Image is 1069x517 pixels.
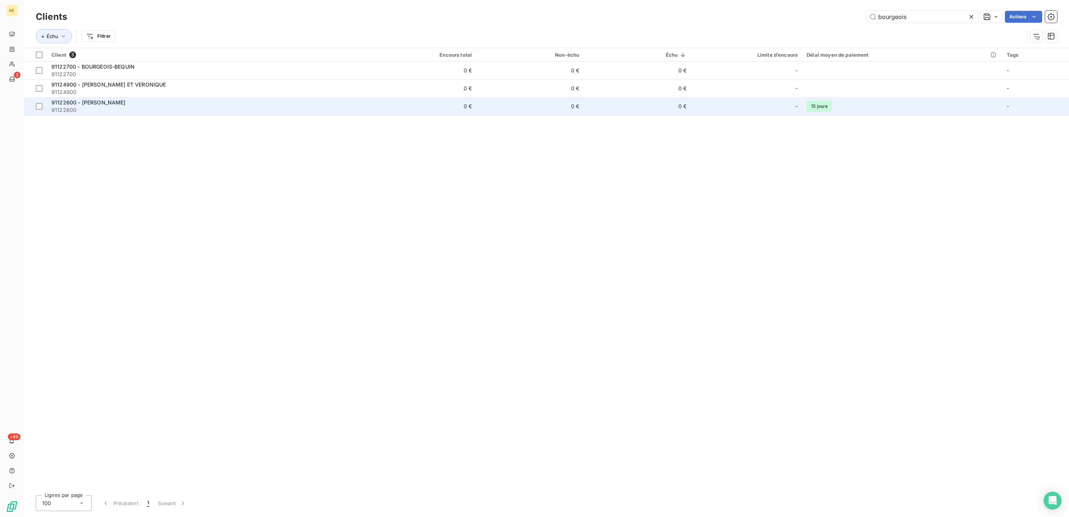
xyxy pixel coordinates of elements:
span: - [1007,103,1009,109]
div: Échu [588,52,687,58]
button: Actions [1005,11,1042,23]
span: 91122700 [51,70,365,78]
div: Tags [1007,52,1065,58]
h3: Clients [36,10,67,23]
div: Délai moyen de paiement [807,52,998,58]
span: 3 [14,72,21,78]
span: - [1007,85,1009,91]
span: 3 [69,51,76,58]
div: AE [6,4,18,16]
button: Suivant [154,495,191,511]
div: Limite d’encours [696,52,798,58]
span: 91122700 - BOURGEOIS-BEQUIN [51,63,135,70]
td: 0 € [476,79,584,97]
span: Échu [47,33,58,39]
td: 0 € [476,62,584,79]
span: 91124900 - [PERSON_NAME] ET VERONIQUE [51,81,166,88]
button: Filtrer [81,30,116,42]
button: Échu [36,29,72,43]
span: 1 [147,499,149,507]
span: - [795,67,798,74]
span: 91122600 - [PERSON_NAME] [51,99,126,106]
input: Rechercher [866,11,978,23]
button: Précédent [98,495,143,511]
td: 0 € [476,97,584,115]
td: 0 € [584,62,691,79]
span: - [795,85,798,92]
span: 91122600 [51,106,365,114]
span: - [1007,67,1009,73]
td: 0 € [369,97,476,115]
div: Non-échu [481,52,579,58]
td: 0 € [584,79,691,97]
button: 1 [143,495,154,511]
span: 15 jours [807,101,832,112]
div: Encours total [373,52,472,58]
td: 0 € [369,62,476,79]
span: - [795,103,798,110]
span: 100 [42,499,51,507]
td: 0 € [369,79,476,97]
span: +99 [8,433,21,440]
img: Logo LeanPay [6,501,18,513]
div: Open Intercom Messenger [1044,492,1062,510]
td: 0 € [584,97,691,115]
span: Client [51,52,66,58]
span: 91124900 [51,88,365,96]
